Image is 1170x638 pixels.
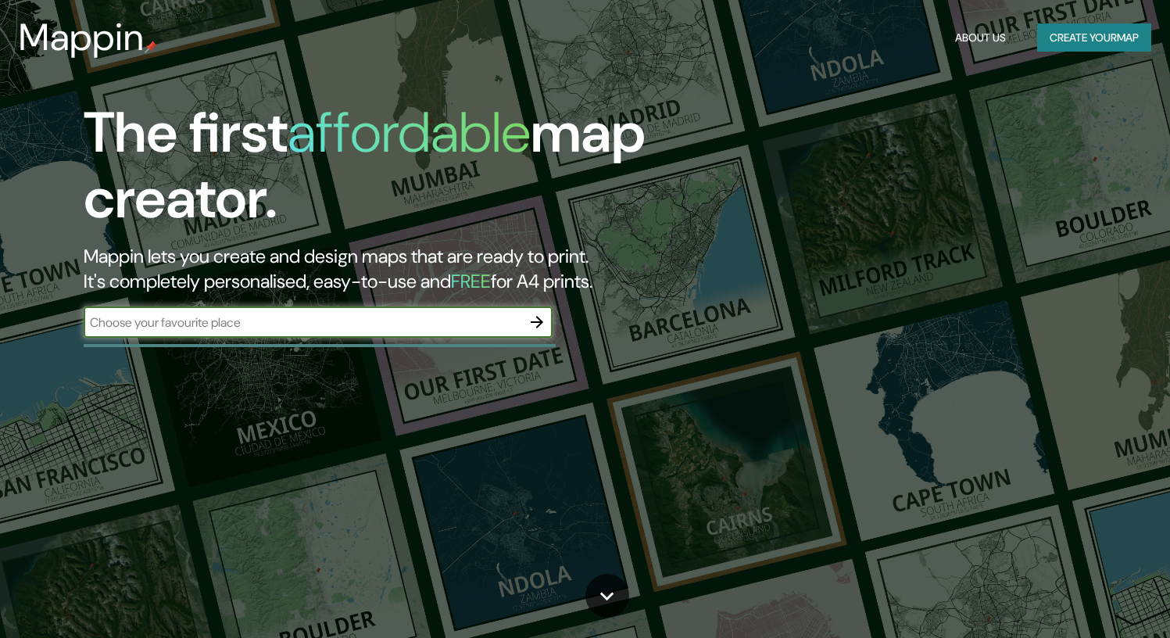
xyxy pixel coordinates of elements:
[84,244,669,294] h2: Mappin lets you create and design maps that are ready to print. It's completely personalised, eas...
[451,269,491,293] h5: FREE
[1037,23,1151,52] button: Create yourmap
[19,16,145,59] h3: Mappin
[145,41,157,53] img: mappin-pin
[84,314,521,332] input: Choose your favourite place
[288,96,531,169] h1: affordable
[84,100,669,244] h1: The first map creator.
[949,23,1012,52] button: About Us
